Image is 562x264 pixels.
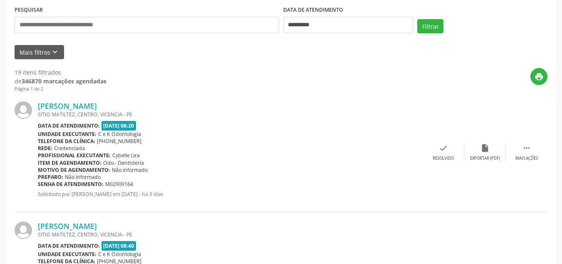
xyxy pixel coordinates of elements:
span: Cybelle Lira [112,152,140,159]
b: Unidade executante: [38,251,97,258]
i:  [522,143,531,153]
span: Não informado [65,173,101,181]
span: C e K Odontologia [98,251,141,258]
b: Motivo de agendamento: [38,166,110,173]
span: [PHONE_NUMBER] [97,138,141,145]
p: Solicitado por [PERSON_NAME] em [DATE] - há 9 dias [38,191,423,198]
div: SITIO MATILTEZ, CENTRO, VICENCIA - PE [38,231,423,238]
b: Telefone da clínica: [38,138,95,145]
b: Preparo: [38,173,63,181]
label: DATA DE ATENDIMENTO [283,4,343,17]
b: Data de atendimento: [38,122,100,129]
div: Exportar (PDF) [470,156,500,161]
button: Filtrar [417,19,443,33]
i: print [535,72,544,81]
label: PESQUISAR [15,4,43,17]
strong: 346870 marcações agendadas [22,77,106,85]
img: img [15,221,32,239]
span: Odo.- Dentisteria [103,159,144,166]
a: [PERSON_NAME] [38,101,97,111]
span: Credenciada [54,145,85,152]
img: img [15,101,32,119]
button: Mais filtroskeyboard_arrow_down [15,45,64,60]
div: 19 itens filtrados [15,68,106,77]
i: keyboard_arrow_down [50,48,59,57]
b: Data de atendimento: [38,242,100,249]
span: Não informado [112,166,148,173]
div: de [15,77,106,85]
div: Resolvido [433,156,454,161]
b: Rede: [38,145,52,152]
span: [DATE] 08:20 [102,121,136,131]
div: Página 1 de 2 [15,85,106,93]
div: Mais ações [515,156,538,161]
span: C e K Odontologia [98,131,141,138]
b: Profissional executante: [38,152,111,159]
b: Unidade executante: [38,131,97,138]
b: Senha de atendimento: [38,181,104,188]
span: M02909164 [105,181,133,188]
i: insert_drive_file [480,143,490,153]
button: print [530,68,547,85]
b: Item de agendamento: [38,159,102,166]
i: check [439,143,448,153]
span: [DATE] 08:40 [102,241,136,251]
div: SITIO MATILTEZ, CENTRO, VICENCIA - PE [38,111,423,118]
a: [PERSON_NAME] [38,221,97,231]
